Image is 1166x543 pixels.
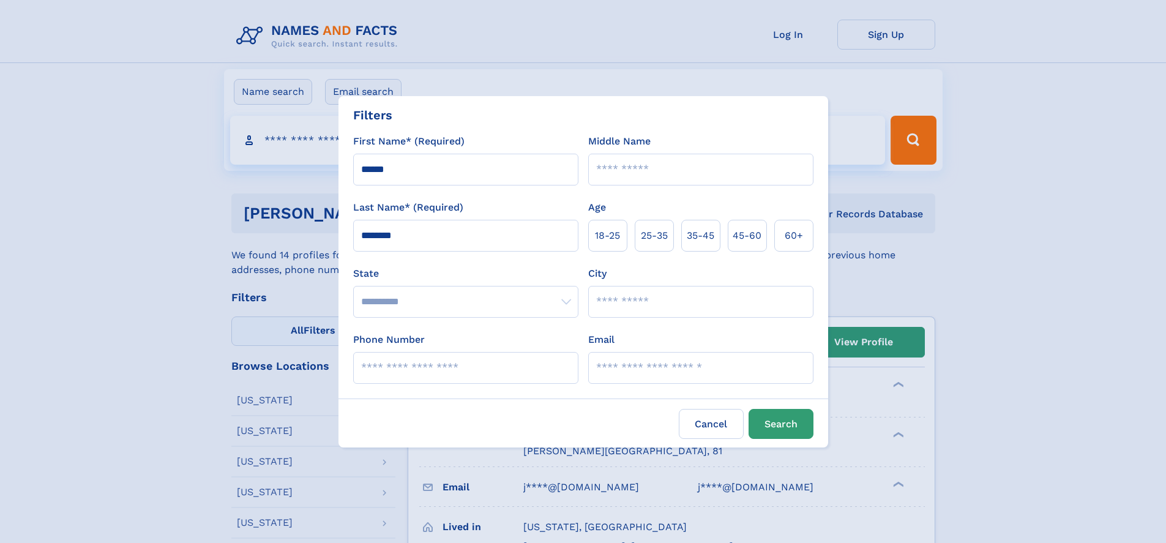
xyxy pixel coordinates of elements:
[679,409,744,439] label: Cancel
[785,228,803,243] span: 60+
[687,228,714,243] span: 35‑45
[353,266,578,281] label: State
[588,266,607,281] label: City
[353,332,425,347] label: Phone Number
[353,200,463,215] label: Last Name* (Required)
[641,228,668,243] span: 25‑35
[588,200,606,215] label: Age
[733,228,761,243] span: 45‑60
[595,228,620,243] span: 18‑25
[588,134,651,149] label: Middle Name
[353,106,392,124] div: Filters
[353,134,465,149] label: First Name* (Required)
[749,409,813,439] button: Search
[588,332,615,347] label: Email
